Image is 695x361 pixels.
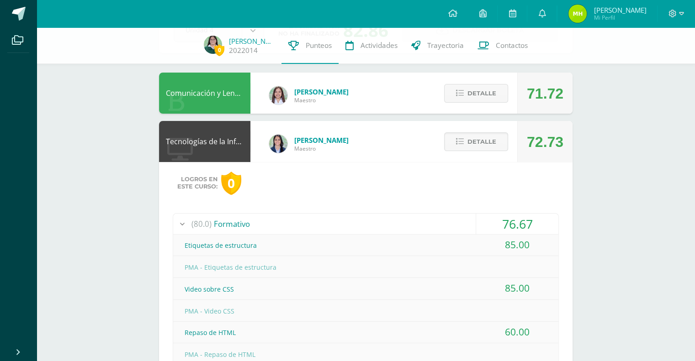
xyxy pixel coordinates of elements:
span: Trayectoria [427,41,464,50]
span: [PERSON_NAME] [294,136,349,145]
a: Trayectoria [404,27,471,64]
div: PMA - Etiquetas de estructura [173,257,558,277]
span: Logros en este curso: [177,176,218,190]
span: Detalle [467,85,496,102]
button: Detalle [444,84,508,103]
span: Maestro [294,145,349,152]
img: 7489ccb779e23ff9f2c3e89c21f82ed0.png [269,135,287,153]
div: 85.00 [476,278,558,298]
span: Actividades [361,41,398,50]
div: Repaso de HTML [173,322,558,343]
div: 60.00 [476,322,558,342]
button: Detalle [444,132,508,151]
a: [PERSON_NAME] [229,37,275,46]
a: Actividades [339,27,404,64]
div: Etiquetas de estructura [173,235,558,256]
span: Mi Perfil [594,14,646,21]
a: Punteos [281,27,339,64]
span: Contactos [496,41,528,50]
div: Tecnologías de la Información y la Comunicación 4 [159,121,250,162]
span: 0 [214,44,224,56]
span: Detalle [467,133,496,150]
span: Maestro [294,96,349,104]
div: 71.72 [527,73,563,114]
div: 76.67 [476,214,558,234]
div: 0 [221,172,241,195]
a: Contactos [471,27,535,64]
img: 3e3fd6e5ab412e34de53ec92eb8dbd43.png [204,36,222,54]
span: [PERSON_NAME] [594,5,646,15]
span: Punteos [306,41,332,50]
img: 8cfee9302e94c67f695fad48b611364c.png [568,5,587,23]
img: acecb51a315cac2de2e3deefdb732c9f.png [269,86,287,105]
div: PMA - Video CSS [173,301,558,321]
div: 85.00 [476,235,558,255]
span: [PERSON_NAME] [294,87,349,96]
div: Formativo [173,214,558,234]
a: 2022014 [229,46,258,55]
span: (80.0) [191,214,212,234]
div: 72.73 [527,121,563,162]
div: Comunicación y Lenguaje L3 Inglés 4 [159,73,250,114]
div: Video sobre CSS [173,279,558,299]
